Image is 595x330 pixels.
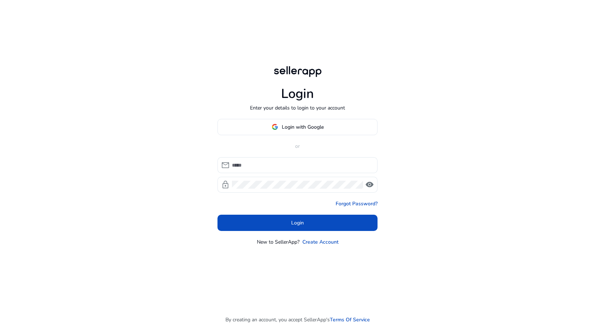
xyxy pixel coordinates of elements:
button: Login [217,215,378,231]
a: Forgot Password? [336,200,378,207]
span: lock [221,180,230,189]
span: Login [291,219,304,227]
span: Login with Google [282,123,324,131]
span: visibility [365,180,374,189]
a: Create Account [302,238,339,246]
p: Enter your details to login to your account [250,104,345,112]
a: Terms Of Service [330,316,370,323]
button: Login with Google [217,119,378,135]
span: mail [221,161,230,170]
p: or [217,142,378,150]
img: google-logo.svg [272,124,278,130]
p: New to SellerApp? [257,238,299,246]
h1: Login [281,86,314,102]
